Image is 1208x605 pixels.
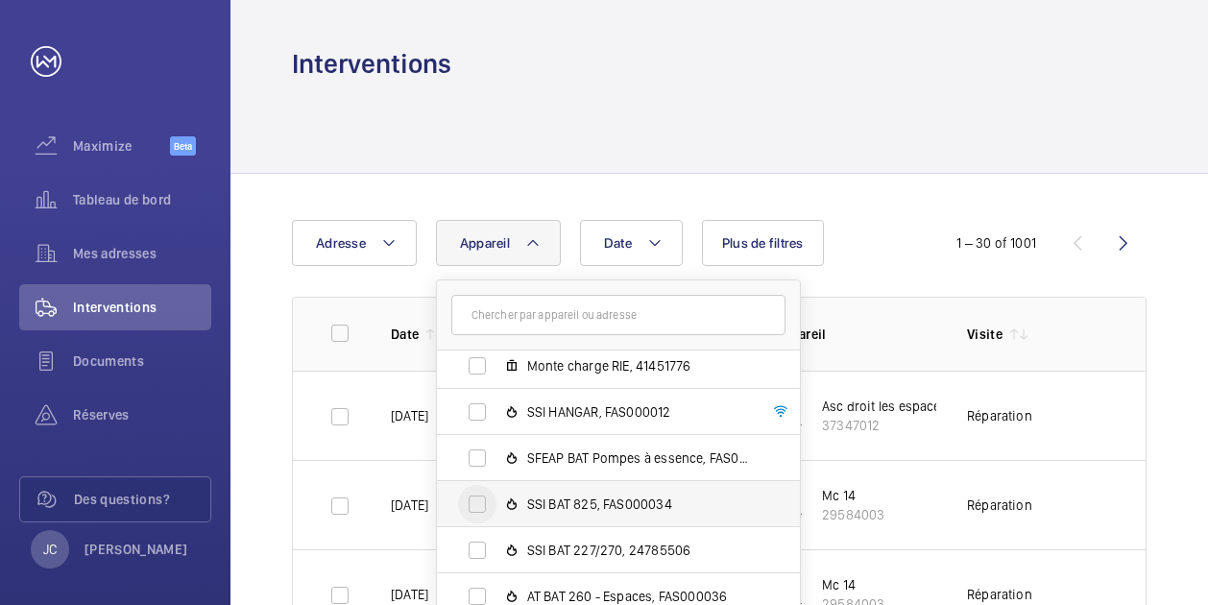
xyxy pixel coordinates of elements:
span: Appareil [460,235,510,251]
span: Adresse [316,235,366,251]
span: SFEAP BAT Pompes à essence, FAS000037 [527,448,750,468]
span: Date [604,235,632,251]
span: Documents [73,351,211,371]
p: [PERSON_NAME] [85,540,188,559]
button: Adresse [292,220,417,266]
input: Chercher par appareil ou adresse [451,295,785,335]
div: Réparation [967,406,1032,425]
p: [DATE] [391,496,428,515]
p: Visite [967,325,1003,344]
span: Tableau de bord [73,190,211,209]
p: [DATE] [391,406,428,425]
p: Mc 14 [822,575,884,594]
p: Asc droit les espaces [822,397,948,416]
span: Monte charge RIE, 41451776 [527,356,750,375]
p: Appareil [775,325,936,344]
p: 29584003 [822,505,884,524]
button: Appareil [436,220,561,266]
div: 1 – 30 of 1001 [956,233,1036,253]
span: Interventions [73,298,211,317]
span: Plus de filtres [722,235,804,251]
span: Maximize [73,136,170,156]
span: Mes adresses [73,244,211,263]
p: Date [391,325,419,344]
button: Date [580,220,683,266]
p: 37347012 [822,416,948,435]
p: [DATE] [391,585,428,604]
span: Réserves [73,405,211,424]
p: JC [43,540,57,559]
span: SSI HANGAR, FAS000012 [527,402,750,422]
h1: Interventions [292,46,451,82]
span: Beta [170,136,196,156]
span: SSI BAT 227/270, 24785506 [527,541,750,560]
p: Mc 14 [822,486,884,505]
button: Plus de filtres [702,220,824,266]
div: Réparation [967,585,1032,604]
span: Des questions? [74,490,210,509]
div: Réparation [967,496,1032,515]
span: SSI BAT 825, FAS000034 [527,495,750,514]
